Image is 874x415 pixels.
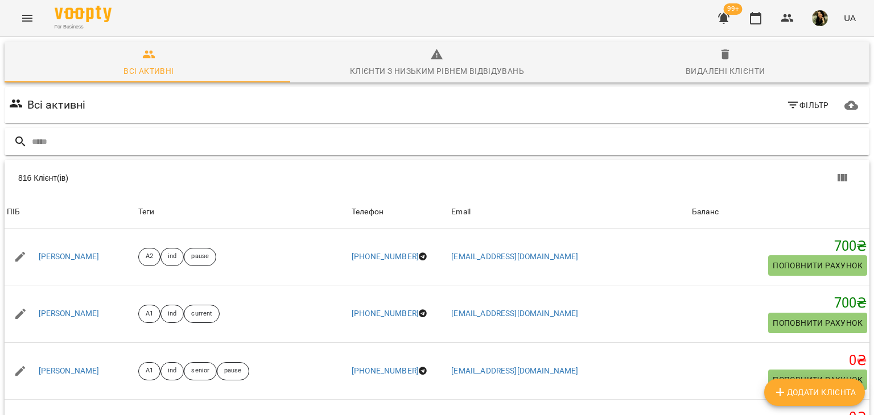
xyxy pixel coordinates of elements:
[773,316,863,330] span: Поповнити рахунок
[844,12,856,24] span: UA
[191,366,209,376] p: senior
[451,309,578,318] a: [EMAIL_ADDRESS][DOMAIN_NAME]
[786,98,829,112] span: Фільтр
[5,160,869,196] div: Table Toolbar
[184,305,220,323] div: current
[352,309,419,318] a: [PHONE_NUMBER]
[352,252,419,261] a: [PHONE_NUMBER]
[55,6,112,22] img: Voopty Logo
[352,205,384,219] div: Телефон
[692,352,867,370] h5: 0 ₴
[692,205,719,219] div: Баланс
[451,205,471,219] div: Email
[828,164,856,192] button: Показати колонки
[451,205,471,219] div: Sort
[27,96,86,114] h6: Всі активні
[350,64,524,78] div: Клієнти з низьким рівнем відвідувань
[773,259,863,272] span: Поповнити рахунок
[191,309,212,319] p: current
[39,251,100,263] a: [PERSON_NAME]
[812,10,828,26] img: 5ccaf96a72ceb4fb7565109469418b56.jpg
[146,309,153,319] p: А1
[184,248,216,266] div: pause
[7,205,20,219] div: Sort
[160,248,184,266] div: ind
[724,3,743,15] span: 99+
[768,313,867,333] button: Поповнити рахунок
[764,379,865,406] button: Додати клієнта
[352,205,384,219] div: Sort
[352,205,447,219] span: Телефон
[451,205,687,219] span: Email
[224,366,242,376] p: pause
[686,64,765,78] div: Видалені клієнти
[773,385,856,399] span: Додати клієнта
[451,366,578,375] a: [EMAIL_ADDRESS][DOMAIN_NAME]
[768,255,867,276] button: Поповнити рахунок
[692,205,719,219] div: Sort
[692,294,867,312] h5: 700 ₴
[168,309,176,319] p: ind
[168,252,176,262] p: ind
[146,366,153,376] p: А1
[160,305,184,323] div: ind
[138,248,160,266] div: А2
[138,362,160,380] div: А1
[773,373,863,387] span: Поповнити рахунок
[160,362,184,380] div: ind
[768,370,867,390] button: Поповнити рахунок
[39,308,100,319] a: [PERSON_NAME]
[138,305,160,323] div: А1
[18,172,448,184] div: 816 Клієнт(ів)
[217,362,249,380] div: pause
[184,362,217,380] div: senior
[7,205,134,219] span: ПІБ
[451,252,578,261] a: [EMAIL_ADDRESS][DOMAIN_NAME]
[146,252,153,262] p: А2
[138,205,347,219] div: Теги
[839,7,860,28] button: UA
[782,95,834,115] button: Фільтр
[191,252,209,262] p: pause
[39,366,100,377] a: [PERSON_NAME]
[123,64,174,78] div: Всі активні
[55,23,112,31] span: For Business
[168,366,176,376] p: ind
[7,205,20,219] div: ПІБ
[14,5,41,32] button: Menu
[692,205,867,219] span: Баланс
[692,238,867,255] h5: 700 ₴
[352,366,419,375] a: [PHONE_NUMBER]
